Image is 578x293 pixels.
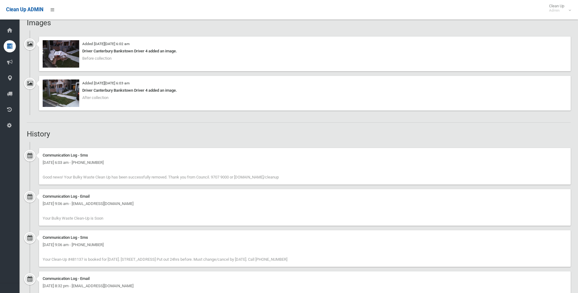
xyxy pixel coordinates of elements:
[546,4,570,13] span: Clean Up
[43,79,79,107] img: 2025-09-0406.03.135285369351507133560.jpg
[43,234,567,241] div: Communication Log - Sms
[43,175,279,179] span: Good news! Your Bulky Waste Clean Up has been successfully removed. Thank you from Council. 9707 ...
[43,241,567,249] div: [DATE] 9:06 am - [PHONE_NUMBER]
[43,257,287,262] span: Your Clean-Up #481137 is booked for [DATE]. [STREET_ADDRESS] Put out 24hrs before. Must change/ca...
[43,48,567,55] div: Driver Canterbury Bankstown Driver 4 added an image.
[82,81,129,85] small: Added [DATE][DATE] 6:03 am
[549,8,564,13] small: Admin
[43,152,567,159] div: Communication Log - Sms
[82,42,129,46] small: Added [DATE][DATE] 6:02 am
[27,130,571,138] h2: History
[82,95,108,100] span: After collection
[82,56,112,61] span: Before collection
[43,275,567,282] div: Communication Log - Email
[6,7,43,12] span: Clean Up ADMIN
[43,200,567,207] div: [DATE] 9:06 am - [EMAIL_ADDRESS][DOMAIN_NAME]
[43,193,567,200] div: Communication Log - Email
[43,216,103,221] span: Your Bulky Waste Clean-Up is Soon
[43,159,567,166] div: [DATE] 6:03 am - [PHONE_NUMBER]
[43,40,79,68] img: 2025-09-0406.02.00130835031407103223.jpg
[27,19,571,27] h2: Images
[43,282,567,290] div: [DATE] 8:32 pm - [EMAIL_ADDRESS][DOMAIN_NAME]
[43,87,567,94] div: Driver Canterbury Bankstown Driver 4 added an image.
